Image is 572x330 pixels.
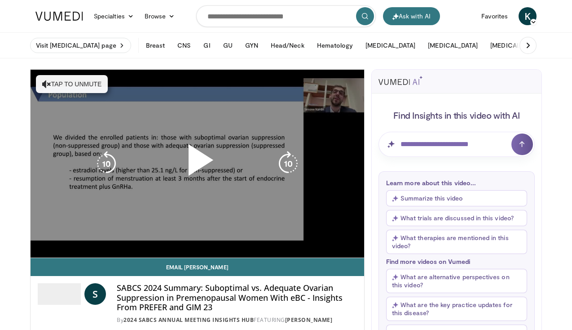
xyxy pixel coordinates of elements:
button: GYN [240,36,264,54]
button: Hematology [312,36,359,54]
a: Browse [139,7,180,25]
button: [MEDICAL_DATA] [485,36,546,54]
div: By FEATURING [117,316,357,324]
button: Tap to unmute [36,75,108,93]
button: What are alternative perspectives on this video? [386,269,527,293]
img: vumedi-ai-logo.svg [378,76,422,85]
img: 2024 SABCS Annual Meeting Insights Hub [38,283,81,305]
button: Play Video [117,120,278,208]
button: CNS [172,36,196,54]
button: GI [198,36,216,54]
button: What trials are discussed in this video? [386,210,527,226]
button: What are the key practice updates for this disease? [386,297,527,321]
h4: SABCS 2024 Summary: Suboptimal vs. Adequate Ovarian Suppression in Premenopausal Women With eBC -... [117,283,357,312]
a: K [519,7,537,25]
button: Head/Neck [265,36,310,54]
button: What therapies are mentioned in this video? [386,230,527,254]
p: Find more videos on Vumedi [386,258,527,265]
input: Search topics, interventions [196,5,376,27]
button: Summarize this video [386,190,527,206]
p: Learn more about this video... [386,179,527,187]
button: [MEDICAL_DATA] [422,36,483,54]
button: Ask with AI [383,7,440,25]
button: Breast [141,36,170,54]
a: Favorites [476,7,513,25]
button: GU [218,36,238,54]
a: [PERSON_NAME] [285,316,333,324]
img: VuMedi Logo [35,12,83,21]
a: Specialties [88,7,139,25]
a: Email [PERSON_NAME] [31,258,364,276]
a: Visit [MEDICAL_DATA] page [30,38,131,53]
a: S [84,283,106,305]
button: [MEDICAL_DATA] [360,36,421,54]
a: 2024 SABCS Annual Meeting Insights Hub [123,316,254,324]
video-js: Video Player [31,70,364,258]
h4: Find Insights in this video with AI [378,109,535,121]
input: Question for AI [378,132,535,157]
